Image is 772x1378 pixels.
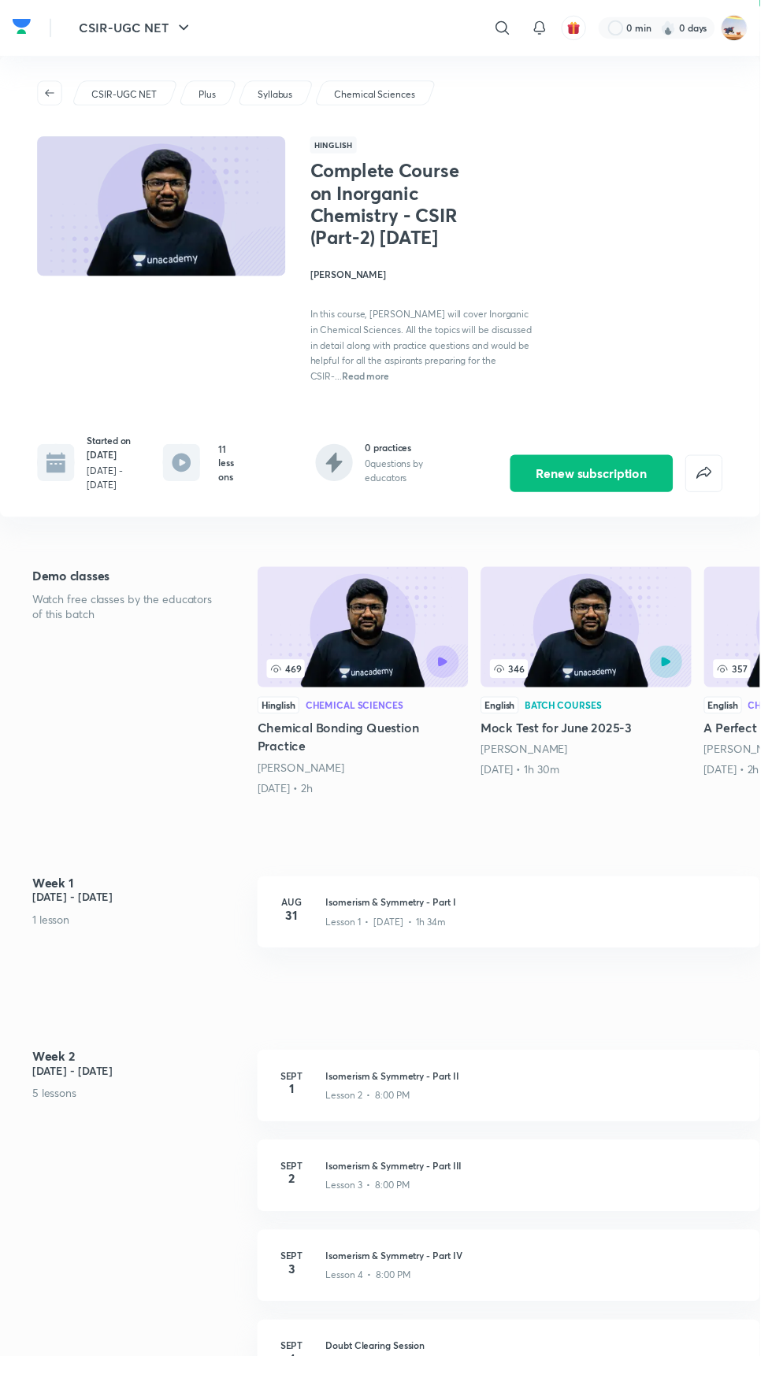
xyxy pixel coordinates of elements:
button: avatar [570,16,596,41]
p: Lesson 3 • 8:00 PM [331,1198,417,1212]
p: 0 questions by educators [371,465,436,493]
p: CSIR-UGC NET [93,89,159,103]
a: [PERSON_NAME] [262,772,350,787]
span: Read more [347,376,395,388]
div: Batch courses [533,712,611,721]
a: Sept2Isomerism & Symmetry - Part IIILesson 3 • 8:00 PM [262,1158,772,1250]
div: Dr. Kuldeep Garg [262,772,476,788]
p: 1 lesson [33,926,250,943]
img: Thumbnail [35,137,292,282]
img: avatar [576,21,590,35]
div: 15th Jun • 1h 30m [488,774,703,790]
h3: Isomerism & Symmetry - Part IV [331,1269,753,1283]
h5: Mock Test for June 2025-3 [488,730,703,749]
img: streak [671,20,687,36]
h4: 3 [280,1283,312,1295]
span: 357 [725,670,763,689]
p: Syllabus [262,89,297,103]
a: CSIR-UGC NET [91,89,162,103]
p: Plus [202,89,219,103]
h3: Isomerism & Symmetry - Part III [331,1177,753,1191]
p: Lesson 2 • 8:00 PM [331,1106,417,1121]
h3: Isomerism & Symmetry - Part I [331,909,753,924]
h4: 2 [280,1191,312,1204]
button: false [696,462,734,500]
div: English [715,708,754,725]
h5: Demo classes [33,576,217,595]
h6: Started on [DATE] [88,440,134,469]
span: In this course, [PERSON_NAME] will cover Inorganic in Chemical Sciences. All the topics will be d... [315,313,540,388]
p: Chemical Sciences [340,89,421,103]
div: English [488,708,527,725]
div: Chemical Sciences [310,712,410,721]
img: Company Logo [13,15,32,39]
h5: [DATE] - [DATE] [33,903,250,920]
div: 24th Mar • 2h [262,793,476,809]
div: Hinglish [262,708,304,725]
a: [PERSON_NAME] [488,754,577,769]
a: Sept1Isomerism & Symmetry - Part IILesson 2 • 8:00 PM [262,1067,772,1158]
a: Sept3Isomerism & Symmetry - Part IVLesson 4 • 8:00 PM [262,1250,772,1341]
a: Mock Test for June 2025-3 [488,576,703,790]
span: 469 [271,670,310,689]
a: Syllabus [259,89,300,103]
h6: Sept [280,1360,312,1374]
h6: Sept [280,1177,312,1191]
p: Lesson 4 • 8:00 PM [331,1289,418,1303]
p: Lesson 1 • [DATE] • 1h 34m [331,930,453,944]
h5: Chemical Bonding Question Practice [262,730,476,768]
h5: [DATE] - [DATE] [33,1080,250,1096]
h3: Doubt Clearing Session [331,1360,753,1374]
p: 5 lessons [33,1102,250,1119]
span: Hinglish [315,139,362,156]
h6: Aug [280,909,312,924]
a: Chemical Sciences [337,89,425,103]
h4: 1 [280,1100,312,1113]
h4: 31 [280,924,312,936]
button: Renew subscription [518,462,684,500]
a: 346EnglishBatch coursesMock Test for June 2025-3[PERSON_NAME][DATE] • 1h 30m [488,576,703,790]
a: 469HinglishChemical SciencesChemical Bonding Question Practice[PERSON_NAME][DATE] • 2h [262,576,476,809]
span: 346 [498,670,536,689]
h4: [PERSON_NAME] [315,272,545,286]
a: Plus [199,89,222,103]
a: Company Logo [13,15,32,43]
h4: Week 2 [33,1067,250,1080]
img: Shubham Sharma [733,15,759,42]
h6: Sept [280,1086,312,1100]
h1: Complete Course on Inorganic Chemistry - CSIR (Part-2) [DATE] [315,162,483,253]
a: Chemical Bonding Question Practice [262,576,476,809]
p: Watch free classes by the educators of this batch [33,601,217,632]
h6: Sept [280,1269,312,1283]
h4: Week 1 [33,891,250,903]
h6: 0 practices [371,447,436,461]
div: Dr. Kuldeep Garg [488,754,703,769]
a: Aug31Isomerism & Symmetry - Part ILesson 1 • [DATE] • 1h 34m [262,891,772,982]
p: [DATE] - [DATE] [88,472,134,500]
h3: Isomerism & Symmetry - Part II [331,1086,753,1100]
h6: 11 lessons [222,449,239,491]
button: CSIR-UGC NET [71,13,206,44]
